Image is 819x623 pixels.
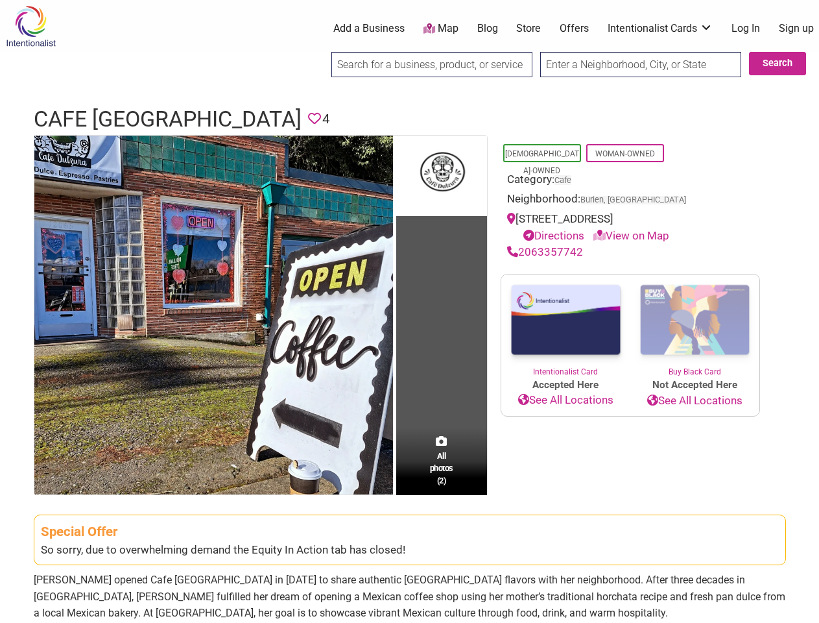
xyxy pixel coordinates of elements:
h1: Cafe [GEOGRAPHIC_DATA] [34,104,302,135]
a: View on Map [593,229,669,242]
span: All photos (2) [430,450,453,487]
p: [PERSON_NAME] opened Cafe [GEOGRAPHIC_DATA] in [DATE] to share authentic [GEOGRAPHIC_DATA] flavor... [34,572,786,622]
a: Intentionalist Cards [608,21,713,36]
img: Intentionalist Card [501,275,630,366]
a: See All Locations [501,392,630,409]
span: Not Accepted Here [630,378,759,393]
a: Store [516,21,541,36]
a: Intentionalist Card [501,275,630,378]
a: Sign up [779,21,814,36]
div: So sorry, due to overwhelming demand the Equity In Action tab has closed! [41,542,779,559]
a: Cafe [554,175,571,185]
a: See All Locations [630,393,759,409]
span: Accepted Here [501,378,630,393]
a: Woman-Owned [595,149,655,158]
a: Offers [560,21,589,36]
button: Search [749,52,806,75]
div: Neighborhood: [507,191,754,211]
a: Blog [477,21,498,36]
input: Search for a business, product, or service [331,52,532,77]
img: Buy Black Card [630,275,759,367]
a: Directions [523,229,584,242]
a: 2063357742 [507,245,583,258]
input: Enter a Neighborhood, City, or State [540,52,741,77]
img: Cafe Dulzura [34,136,393,495]
a: Map [423,21,458,36]
a: [DEMOGRAPHIC_DATA]-Owned [505,149,579,175]
a: Buy Black Card [630,275,759,378]
span: Burien, [GEOGRAPHIC_DATA] [580,196,686,204]
div: Category: [507,171,754,191]
div: Special Offer [41,522,779,542]
div: [STREET_ADDRESS] [507,211,754,244]
a: Log In [731,21,760,36]
span: 4 [322,109,329,129]
a: Add a Business [333,21,405,36]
